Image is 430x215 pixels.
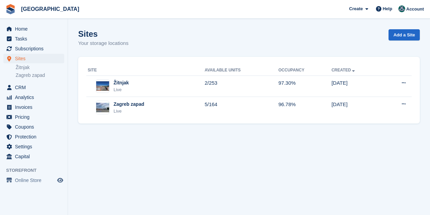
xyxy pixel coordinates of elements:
a: Zagreb zapad [16,72,64,79]
a: Preview store [56,176,64,184]
span: Pricing [15,112,56,122]
td: 96.78% [278,97,331,118]
th: Site [86,65,205,76]
a: menu [3,83,64,92]
img: Image of Zagreb zapad site [96,103,109,113]
img: Image of Žitnjak site [96,81,109,91]
td: 2/253 [205,76,278,97]
span: Account [406,6,424,13]
a: menu [3,176,64,185]
a: Created [331,68,356,72]
a: menu [3,102,64,112]
td: [DATE] [331,76,382,97]
span: Tasks [15,34,56,44]
a: menu [3,112,64,122]
span: Help [383,5,392,12]
a: menu [3,34,64,44]
span: Settings [15,142,56,151]
a: Add a Site [389,29,420,40]
span: Analytics [15,93,56,102]
span: Capital [15,152,56,161]
span: Sites [15,54,56,63]
p: Your storage locations [78,39,128,47]
span: Home [15,24,56,34]
div: Zagreb zapad [114,101,144,108]
img: Željko Gobac [398,5,405,12]
a: [GEOGRAPHIC_DATA] [18,3,82,15]
td: [DATE] [331,97,382,118]
a: menu [3,44,64,53]
a: menu [3,122,64,132]
a: Žitnjak [16,64,64,71]
a: menu [3,132,64,142]
span: Protection [15,132,56,142]
span: CRM [15,83,56,92]
span: Subscriptions [15,44,56,53]
img: stora-icon-8386f47178a22dfd0bd8f6a31ec36ba5ce8667c1dd55bd0f319d3a0aa187defe.svg [5,4,16,14]
a: menu [3,93,64,102]
a: menu [3,24,64,34]
a: menu [3,152,64,161]
th: Occupancy [278,65,331,76]
a: menu [3,54,64,63]
td: 5/164 [205,97,278,118]
span: Storefront [6,167,68,174]
h1: Sites [78,29,128,38]
span: Create [349,5,363,12]
span: Coupons [15,122,56,132]
div: Žitnjak [114,79,129,86]
td: 97.30% [278,76,331,97]
span: Invoices [15,102,56,112]
div: Live [114,86,129,93]
a: menu [3,142,64,151]
span: Online Store [15,176,56,185]
div: Live [114,108,144,115]
th: Available Units [205,65,278,76]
